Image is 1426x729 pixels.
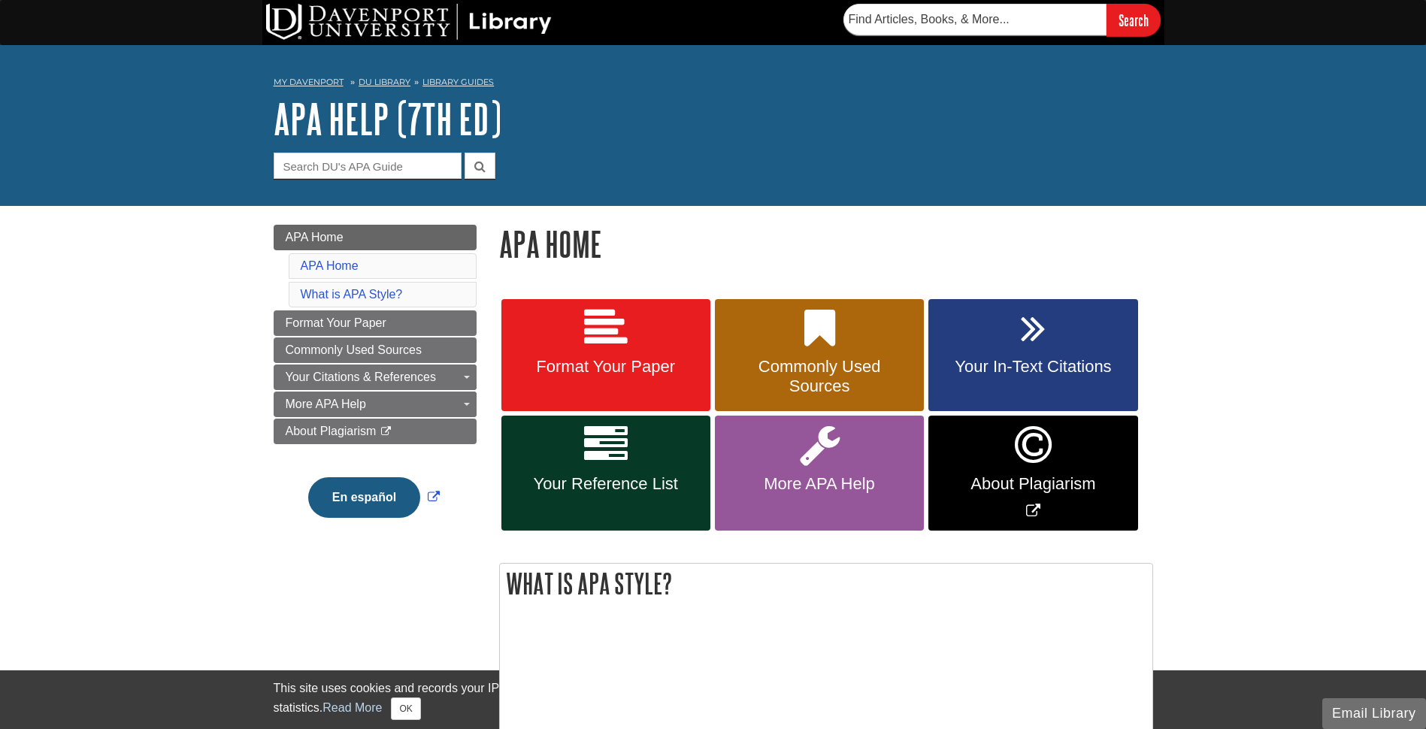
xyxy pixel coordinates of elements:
[380,427,392,437] i: This link opens in a new window
[928,416,1137,531] a: Link opens in new window
[513,357,699,377] span: Format Your Paper
[301,288,403,301] a: What is APA Style?
[391,697,420,720] button: Close
[359,77,410,87] a: DU Library
[274,337,477,363] a: Commonly Used Sources
[322,701,382,714] a: Read More
[266,4,552,40] img: DU Library
[286,425,377,437] span: About Plagiarism
[274,72,1153,96] nav: breadcrumb
[501,299,710,412] a: Format Your Paper
[500,564,1152,603] h2: What is APA Style?
[928,299,1137,412] a: Your In-Text Citations
[274,310,477,336] a: Format Your Paper
[286,371,436,383] span: Your Citations & References
[422,77,494,87] a: Library Guides
[274,419,477,444] a: About Plagiarism
[1322,698,1426,729] button: Email Library
[304,491,444,504] a: Link opens in new window
[715,416,924,531] a: More APA Help
[274,95,501,142] a: APA Help (7th Ed)
[274,153,462,179] input: Search DU's APA Guide
[286,316,386,329] span: Format Your Paper
[274,225,477,543] div: Guide Page Menu
[286,231,344,244] span: APA Home
[274,76,344,89] a: My Davenport
[274,679,1153,720] div: This site uses cookies and records your IP address for usage statistics. Additionally, we use Goo...
[499,225,1153,263] h1: APA Home
[843,4,1161,36] form: Searches DU Library's articles, books, and more
[286,343,422,356] span: Commonly Used Sources
[726,474,913,494] span: More APA Help
[286,398,366,410] span: More APA Help
[513,474,699,494] span: Your Reference List
[274,364,477,390] a: Your Citations & References
[940,357,1126,377] span: Your In-Text Citations
[308,477,420,518] button: En español
[274,392,477,417] a: More APA Help
[301,259,359,272] a: APA Home
[501,416,710,531] a: Your Reference List
[940,474,1126,494] span: About Plagiarism
[843,4,1107,35] input: Find Articles, Books, & More...
[274,225,477,250] a: APA Home
[715,299,924,412] a: Commonly Used Sources
[726,357,913,396] span: Commonly Used Sources
[1107,4,1161,36] input: Search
